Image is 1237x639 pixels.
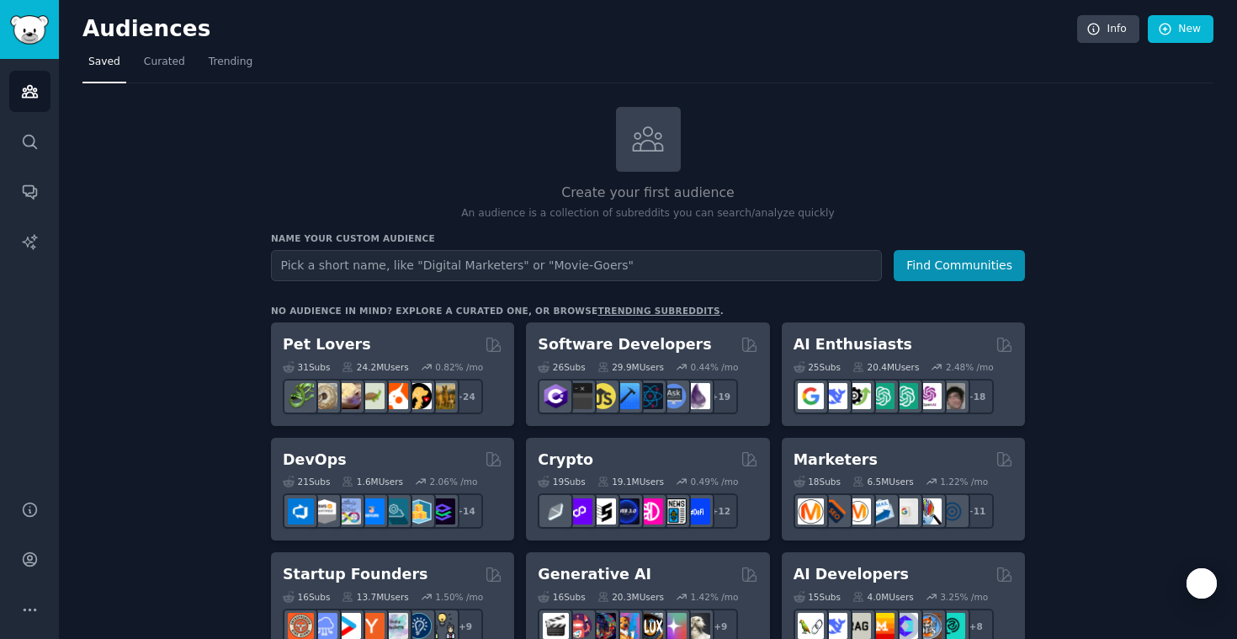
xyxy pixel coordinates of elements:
img: indiehackers [382,613,408,639]
img: Docker_DevOps [335,498,361,525]
img: Rag [845,613,871,639]
img: FluxAI [637,613,663,639]
h2: DevOps [283,450,347,471]
img: DreamBooth [684,613,710,639]
img: chatgpt_prompts_ [892,383,918,409]
h2: Software Developers [538,334,711,355]
img: AItoolsCatalog [845,383,871,409]
img: 0xPolygon [566,498,592,525]
input: Pick a short name, like "Digital Marketers" or "Movie-Goers" [271,250,882,281]
div: 0.44 % /mo [691,361,739,373]
img: PlatformEngineers [429,498,455,525]
img: sdforall [613,613,640,639]
img: MarketingResearch [916,498,942,525]
img: csharp [543,383,569,409]
img: AIDevelopersSociety [939,613,965,639]
img: defiblockchain [637,498,663,525]
div: 4.0M Users [852,591,914,603]
img: AWS_Certified_Experts [311,498,337,525]
div: 20.3M Users [597,591,664,603]
img: AskMarketing [845,498,871,525]
img: ballpython [311,383,337,409]
div: 13.7M Users [342,591,408,603]
a: Curated [138,49,191,83]
span: Trending [209,55,252,70]
a: Info [1077,15,1139,44]
div: 0.49 % /mo [691,476,739,487]
img: starryai [661,613,687,639]
div: 0.82 % /mo [435,361,483,373]
div: 3.25 % /mo [940,591,988,603]
div: 15 Sub s [794,591,841,603]
h3: Name your custom audience [271,232,1025,244]
img: chatgpt_promptDesign [868,383,895,409]
h2: Crypto [538,450,593,471]
img: growmybusiness [429,613,455,639]
div: 18 Sub s [794,476,841,487]
img: googleads [892,498,918,525]
div: + 19 [703,379,738,414]
img: EntrepreneurRideAlong [288,613,314,639]
div: 25 Sub s [794,361,841,373]
div: + 14 [448,493,483,529]
h2: Audiences [82,16,1077,43]
div: 2.06 % /mo [430,476,478,487]
h2: Startup Founders [283,564,427,585]
img: ethstaker [590,498,616,525]
img: web3 [613,498,640,525]
div: 26 Sub s [538,361,585,373]
h2: Pet Lovers [283,334,371,355]
div: No audience in mind? Explore a curated one, or browse . [271,305,724,317]
img: OpenSourceAI [892,613,918,639]
a: trending subreddits [597,306,719,316]
img: herpetology [288,383,314,409]
img: azuredevops [288,498,314,525]
div: 31 Sub s [283,361,330,373]
img: LangChain [798,613,824,639]
img: GoogleGeminiAI [798,383,824,409]
div: 20.4M Users [852,361,919,373]
img: ArtificalIntelligence [939,383,965,409]
a: Trending [203,49,258,83]
h2: Marketers [794,450,878,471]
img: PetAdvice [406,383,432,409]
img: DeepSeek [821,383,847,409]
img: reactnative [637,383,663,409]
img: dogbreed [429,383,455,409]
img: ycombinator [358,613,385,639]
div: 24.2M Users [342,361,408,373]
img: content_marketing [798,498,824,525]
div: 19.1M Users [597,476,664,487]
div: 1.6M Users [342,476,403,487]
div: 6.5M Users [852,476,914,487]
h2: AI Developers [794,564,909,585]
img: iOSProgramming [613,383,640,409]
img: aws_cdk [406,498,432,525]
img: learnjavascript [590,383,616,409]
img: DevOpsLinks [358,498,385,525]
img: deepdream [590,613,616,639]
img: ethfinance [543,498,569,525]
img: dalle2 [566,613,592,639]
div: 1.42 % /mo [691,591,739,603]
div: 21 Sub s [283,476,330,487]
img: AskComputerScience [661,383,687,409]
div: + 24 [448,379,483,414]
h2: AI Enthusiasts [794,334,912,355]
div: 19 Sub s [538,476,585,487]
div: 16 Sub s [538,591,585,603]
div: + 18 [958,379,994,414]
img: bigseo [821,498,847,525]
button: Find Communities [894,250,1025,281]
a: Saved [82,49,126,83]
div: 1.50 % /mo [435,591,483,603]
div: + 12 [703,493,738,529]
img: platformengineering [382,498,408,525]
img: defi_ [684,498,710,525]
img: elixir [684,383,710,409]
img: cockatiel [382,383,408,409]
a: New [1148,15,1213,44]
img: OnlineMarketing [939,498,965,525]
div: 16 Sub s [283,591,330,603]
img: MistralAI [868,613,895,639]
